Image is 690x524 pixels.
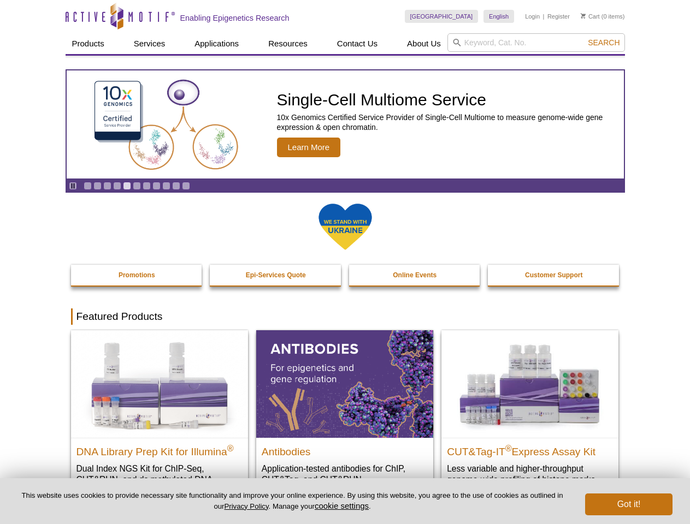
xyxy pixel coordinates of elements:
[127,33,172,54] a: Services
[483,10,514,23] a: English
[224,502,268,510] a: Privacy Policy
[227,443,234,452] sup: ®
[256,330,433,437] img: All Antibodies
[69,182,77,190] a: Toggle autoplay
[84,182,92,190] a: Go to slide 1
[182,182,190,190] a: Go to slide 11
[71,265,203,285] a: Promotions
[400,33,447,54] a: About Us
[581,10,625,23] li: (0 items)
[76,441,243,457] h2: DNA Library Prep Kit for Illumina
[447,441,613,457] h2: CUT&Tag-IT Express Assay Kit
[315,501,369,510] button: cookie settings
[547,13,570,20] a: Register
[119,271,155,279] strong: Promotions
[318,203,373,251] img: We Stand With Ukraine
[256,330,433,496] a: All Antibodies Antibodies Application-tested antibodies for ChIP, CUT&Tag, and CUT&RUN.
[71,308,620,325] h2: Featured Products
[277,92,618,108] h2: Single-Cell Multiome Service
[505,443,512,452] sup: ®
[262,441,428,457] h2: Antibodies
[585,493,673,515] button: Got it!
[393,271,437,279] strong: Online Events
[180,13,290,23] h2: Enabling Epigenetics Research
[152,182,161,190] a: Go to slide 8
[103,182,111,190] a: Go to slide 3
[277,138,341,157] span: Learn More
[123,182,131,190] a: Go to slide 5
[277,112,618,132] p: 10x Genomics Certified Service Provider of Single-Cell Multiome to measure genome-wide gene expre...
[143,182,151,190] a: Go to slide 7
[488,265,620,285] a: Customer Support
[246,271,306,279] strong: Epi-Services Quote
[71,330,248,437] img: DNA Library Prep Kit for Illumina
[585,38,623,47] button: Search
[349,265,481,285] a: Online Events
[133,182,141,190] a: Go to slide 6
[84,75,248,175] img: Single-Cell Multiome Service
[405,10,479,23] a: [GEOGRAPHIC_DATA]
[447,33,625,52] input: Keyword, Cat. No.
[331,33,384,54] a: Contact Us
[588,38,620,47] span: Search
[543,10,545,23] li: |
[67,70,624,178] a: Single-Cell Multiome Service Single-Cell Multiome Service 10x Genomics Certified Service Provider...
[67,70,624,178] article: Single-Cell Multiome Service
[525,271,582,279] strong: Customer Support
[525,13,540,20] a: Login
[210,265,342,285] a: Epi-Services Quote
[262,33,314,54] a: Resources
[188,33,245,54] a: Applications
[581,13,600,20] a: Cart
[262,463,428,485] p: Application-tested antibodies for ChIP, CUT&Tag, and CUT&RUN.
[447,463,613,485] p: Less variable and higher-throughput genome-wide profiling of histone marks​.
[66,33,111,54] a: Products
[441,330,618,437] img: CUT&Tag-IT® Express Assay Kit
[17,491,567,511] p: This website uses cookies to provide necessary site functionality and improve your online experie...
[162,182,170,190] a: Go to slide 9
[76,463,243,496] p: Dual Index NGS Kit for ChIP-Seq, CUT&RUN, and ds methylated DNA assays.
[71,330,248,507] a: DNA Library Prep Kit for Illumina DNA Library Prep Kit for Illumina® Dual Index NGS Kit for ChIP-...
[113,182,121,190] a: Go to slide 4
[93,182,102,190] a: Go to slide 2
[441,330,618,496] a: CUT&Tag-IT® Express Assay Kit CUT&Tag-IT®Express Assay Kit Less variable and higher-throughput ge...
[172,182,180,190] a: Go to slide 10
[581,13,586,19] img: Your Cart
